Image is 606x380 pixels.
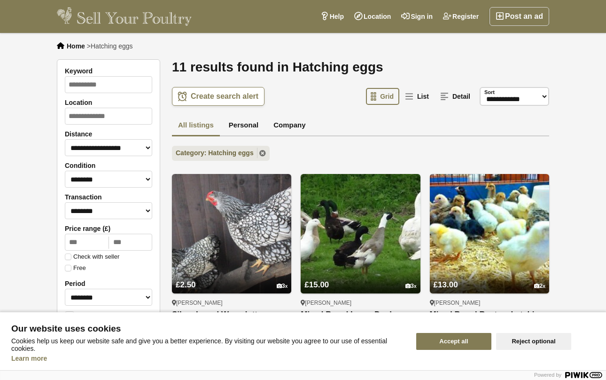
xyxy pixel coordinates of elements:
span: £13.00 [434,280,458,289]
div: [PERSON_NAME] [430,299,549,307]
button: Accept all [416,333,491,350]
a: Company [267,115,311,137]
label: Transaction [65,193,152,201]
label: Distance [65,130,152,138]
a: Help [315,7,349,26]
a: Category: Hatching eggs [172,146,270,161]
span: Powered by [534,372,561,378]
span: Detail [452,93,470,100]
a: £13.00 2 [430,262,549,293]
a: Create search alert [172,87,264,106]
a: Register [438,7,484,26]
span: Hatching eggs [91,42,133,50]
a: List [400,88,435,105]
label: With picture only [65,311,126,320]
label: Condition [65,162,152,169]
img: Mixed Breed Large Duck hatching eggs x6 [301,174,420,293]
a: Learn more [11,355,47,362]
label: Price range (£) [65,225,152,232]
div: 2 [534,283,545,290]
a: Post an ad [489,7,549,26]
a: Personal [223,115,264,137]
span: Grid [380,93,394,100]
a: £2.50 3 [172,262,291,293]
img: Mixed Breed Bantam hatching eggs x6 [430,174,549,293]
a: Mixed Breed Large Duck hatching eggs x6 [301,310,420,329]
span: £2.50 [176,280,196,289]
a: Sign in [396,7,438,26]
a: All listings [172,115,220,137]
p: Cookies help us keep our website safe and give you a better experience. By visiting our website y... [11,337,405,352]
label: Check with seller [65,253,119,260]
span: List [417,93,429,100]
a: £15.00 3 [301,262,420,293]
span: Our website uses cookies [11,324,405,333]
label: Free [65,265,86,271]
a: Home [67,42,85,50]
h1: 11 results found in Hatching eggs [172,59,549,75]
span: £15.00 [304,280,329,289]
label: Location [65,99,152,106]
a: Silver Laced Wyandotte Bantam hatching eggs [172,310,291,329]
label: Sort [484,88,495,96]
label: Keyword [65,67,152,75]
a: Mixed Breed Bantam hatching eggs x6 [430,310,549,329]
span: Create search alert [191,92,258,101]
div: 3 [405,283,417,290]
img: Silver Laced Wyandotte Bantam hatching eggs [172,174,291,293]
a: Detail [435,88,476,105]
div: 3 [277,283,288,290]
button: Reject optional [496,333,571,350]
label: Period [65,280,152,287]
li: > [87,42,133,50]
img: Sell Your Poultry [57,7,192,26]
a: Grid [366,88,399,105]
a: Location [349,7,396,26]
div: [PERSON_NAME] [172,299,291,307]
div: [PERSON_NAME] [301,299,420,307]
